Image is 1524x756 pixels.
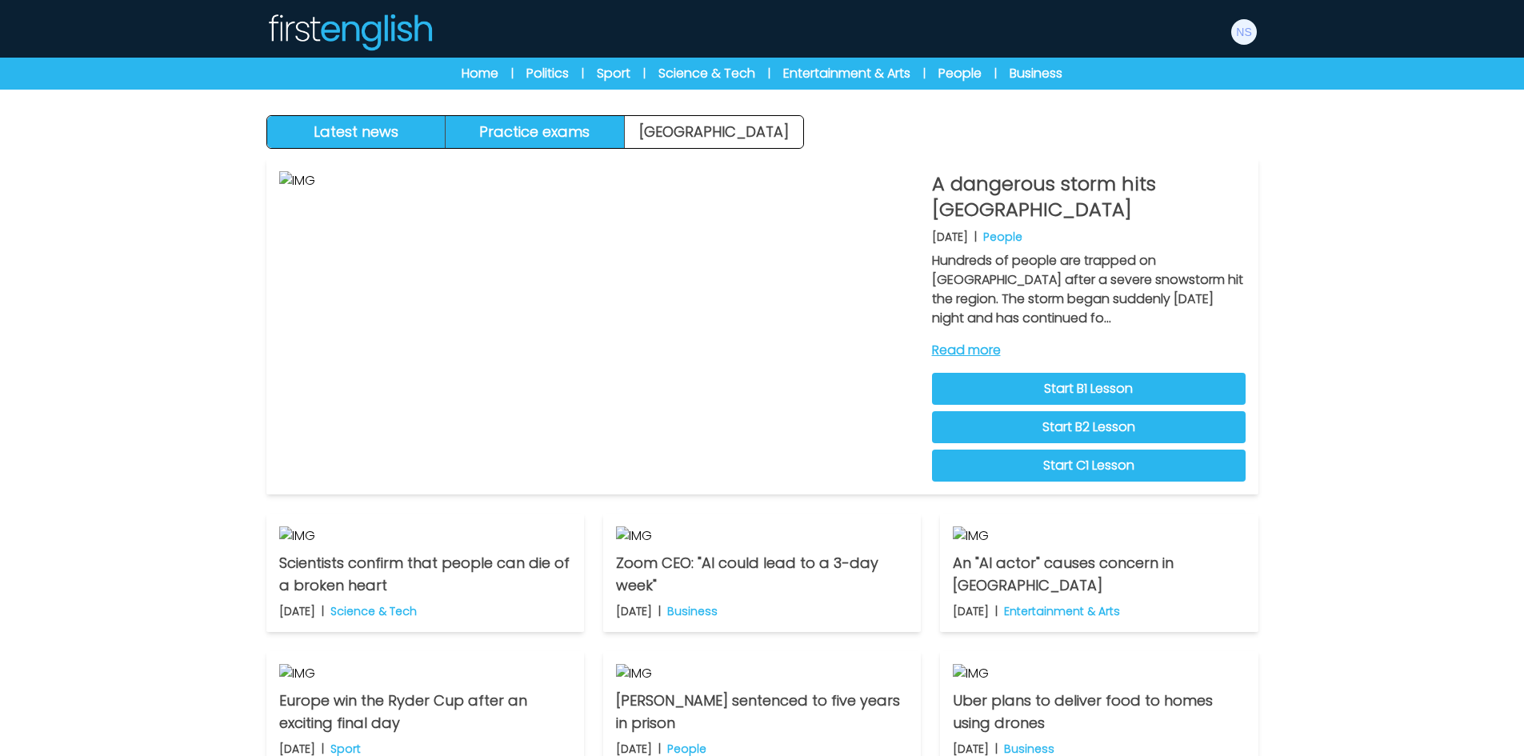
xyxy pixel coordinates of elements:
a: Start B2 Lesson [932,411,1246,443]
p: Europe win the Ryder Cup after an exciting final day [279,690,571,734]
a: Business [1010,64,1062,83]
span: | [923,66,926,82]
a: Politics [526,64,569,83]
a: IMG Scientists confirm that people can die of a broken heart [DATE] | Science & Tech [266,514,584,632]
b: | [995,603,998,619]
span: | [643,66,646,82]
a: Science & Tech [658,64,755,83]
img: IMG [616,664,908,683]
span: | [768,66,770,82]
a: IMG An "AI actor" causes concern in [GEOGRAPHIC_DATA] [DATE] | Entertainment & Arts [940,514,1258,632]
img: Neil Storey [1231,19,1257,45]
a: Entertainment & Arts [783,64,910,83]
span: | [511,66,514,82]
a: Sport [597,64,630,83]
img: IMG [953,664,1245,683]
button: Practice exams [446,116,625,148]
img: IMG [953,526,1245,546]
p: [DATE] [932,229,968,245]
p: [DATE] [279,603,315,619]
p: [DATE] [953,603,989,619]
a: Start B1 Lesson [932,373,1246,405]
p: Scientists confirm that people can die of a broken heart [279,552,571,597]
p: [PERSON_NAME] sentenced to five years in prison [616,690,908,734]
p: People [983,229,1022,245]
img: IMG [616,526,908,546]
p: Business [667,603,718,619]
p: An "AI actor" causes concern in [GEOGRAPHIC_DATA] [953,552,1245,597]
p: [DATE] [616,603,652,619]
img: IMG [279,526,571,546]
img: IMG [279,171,919,482]
p: Zoom CEO: "AI could lead to a 3-day week" [616,552,908,597]
button: Latest news [267,116,446,148]
span: | [994,66,997,82]
p: A dangerous storm hits [GEOGRAPHIC_DATA] [932,171,1246,222]
b: | [322,603,324,619]
b: | [974,229,977,245]
a: Read more [932,341,1246,360]
a: Home [462,64,498,83]
b: | [658,603,661,619]
img: Logo [266,13,433,51]
p: Hundreds of people are trapped on [GEOGRAPHIC_DATA] after a severe snowstorm hit the region. The ... [932,251,1246,328]
p: Science & Tech [330,603,417,619]
a: IMG Zoom CEO: "AI could lead to a 3-day week" [DATE] | Business [603,514,921,632]
p: Uber plans to deliver food to homes using drones [953,690,1245,734]
a: People [938,64,982,83]
a: Start C1 Lesson [932,450,1246,482]
img: IMG [279,664,571,683]
p: Entertainment & Arts [1004,603,1120,619]
span: | [582,66,584,82]
a: [GEOGRAPHIC_DATA] [625,116,803,148]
